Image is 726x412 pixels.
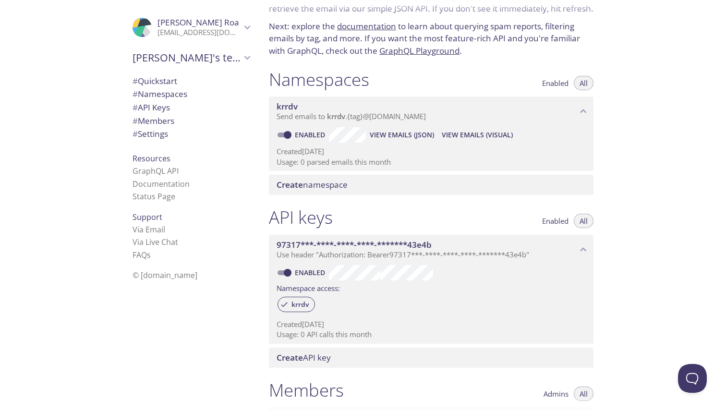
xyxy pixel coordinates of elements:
span: Send emails to . {tag} @[DOMAIN_NAME] [277,111,426,121]
span: Create [277,352,303,363]
a: Via Email [133,224,165,235]
button: View Emails (JSON) [366,127,438,143]
div: Quickstart [125,74,257,88]
div: API Keys [125,101,257,114]
p: Created [DATE] [277,319,586,329]
a: Via Live Chat [133,237,178,247]
div: krrdv [278,297,315,312]
span: API key [277,352,331,363]
h1: Members [269,379,344,401]
div: Create API Key [269,348,593,368]
div: Felipe's team [125,45,257,70]
div: Members [125,114,257,128]
h1: API keys [269,206,333,228]
button: Enabled [536,214,574,228]
button: Admins [538,387,574,401]
p: Created [DATE] [277,146,586,157]
p: Usage: 0 API calls this month [277,329,586,339]
span: Support [133,212,162,222]
a: Enabled [293,268,329,277]
span: # [133,88,138,99]
div: Team Settings [125,127,257,141]
span: [PERSON_NAME] Roa [157,17,239,28]
p: Usage: 0 parsed emails this month [277,157,586,167]
span: Settings [133,128,168,139]
span: namespace [277,179,348,190]
div: Create namespace [269,175,593,195]
a: Documentation [133,179,190,189]
span: krrdv [286,300,315,309]
a: documentation [337,21,396,32]
a: GraphQL Playground [379,45,460,56]
div: krrdv namespace [269,97,593,126]
h1: Namespaces [269,69,369,90]
span: Namespaces [133,88,187,99]
span: krrdv [277,101,298,112]
button: All [574,76,593,90]
span: © [DOMAIN_NAME] [133,270,197,280]
button: All [574,387,593,401]
span: View Emails (Visual) [442,129,513,141]
span: # [133,128,138,139]
div: Felipe Roa [125,12,257,43]
span: View Emails (JSON) [370,129,434,141]
label: Namespace access: [277,280,340,294]
span: # [133,102,138,113]
span: [PERSON_NAME]'s team [133,51,241,64]
span: Create [277,179,303,190]
a: GraphQL API [133,166,179,176]
button: View Emails (Visual) [438,127,517,143]
button: All [574,214,593,228]
a: Enabled [293,130,329,139]
span: # [133,115,138,126]
button: Enabled [536,76,574,90]
p: Next: explore the to learn about querying spam reports, filtering emails by tag, and more. If you... [269,20,593,57]
iframe: Help Scout Beacon - Open [678,364,707,393]
span: krrdv [327,111,345,121]
span: Resources [133,153,170,164]
span: Members [133,115,174,126]
span: Quickstart [133,75,177,86]
span: # [133,75,138,86]
p: [EMAIL_ADDRESS][DOMAIN_NAME] [157,28,241,37]
a: Status Page [133,191,175,202]
div: Namespaces [125,87,257,101]
span: s [147,250,151,260]
span: API Keys [133,102,170,113]
a: FAQ [133,250,151,260]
